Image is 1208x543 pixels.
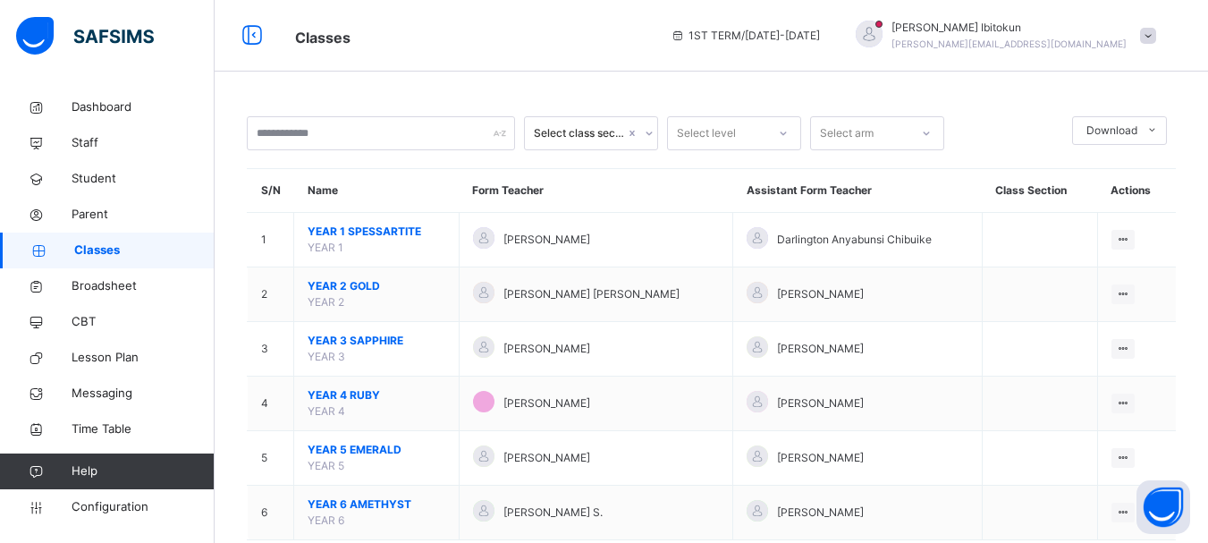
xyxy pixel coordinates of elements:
span: [PERSON_NAME] [503,232,590,248]
span: YEAR 6 [308,513,344,527]
span: [PERSON_NAME][EMAIL_ADDRESS][DOMAIN_NAME] [891,38,1127,49]
span: [PERSON_NAME] [PERSON_NAME] [503,286,680,302]
span: Parent [72,206,215,224]
th: Actions [1097,169,1176,213]
div: Select level [677,116,736,150]
span: YEAR 4 [308,404,345,418]
th: Class Section [982,169,1097,213]
span: Classes [74,242,215,259]
span: Messaging [72,385,215,403]
td: 3 [248,322,294,377]
button: Open asap [1136,480,1190,534]
span: YEAR 3 [308,350,345,363]
span: [PERSON_NAME] Ibitokun [891,20,1127,36]
span: [PERSON_NAME] [503,341,590,357]
span: CBT [72,313,215,331]
span: Student [72,170,215,188]
span: [PERSON_NAME] [777,450,864,466]
span: session/term information [671,28,820,44]
span: [PERSON_NAME] [777,505,864,521]
span: Time Table [72,420,215,438]
span: YEAR 3 SAPPHIRE [308,333,445,349]
span: [PERSON_NAME] [777,395,864,411]
span: YEAR 6 AMETHYST [308,496,445,513]
span: YEAR 2 [308,295,344,309]
span: [PERSON_NAME] [503,395,590,411]
span: Dashboard [72,98,215,116]
span: Broadsheet [72,277,215,295]
span: [PERSON_NAME] S. [503,505,603,521]
span: YEAR 2 GOLD [308,278,445,294]
div: OlufemiIbitokun [838,20,1165,52]
span: Darlington Anyabunsi Chibuike [777,232,932,248]
span: Download [1086,123,1137,139]
span: [PERSON_NAME] [777,286,864,302]
span: Help [72,462,214,480]
td: 5 [248,431,294,486]
span: Classes [295,29,351,47]
div: Select arm [820,116,874,150]
span: YEAR 1 [308,241,343,254]
img: safsims [16,17,154,55]
span: Configuration [72,498,214,516]
td: 4 [248,377,294,431]
td: 2 [248,267,294,322]
th: Name [294,169,460,213]
td: 1 [248,213,294,267]
th: S/N [248,169,294,213]
span: [PERSON_NAME] [777,341,864,357]
th: Assistant Form Teacher [733,169,983,213]
span: YEAR 5 EMERALD [308,442,445,458]
span: YEAR 4 RUBY [308,387,445,403]
span: YEAR 1 SPESSARTITE [308,224,445,240]
span: [PERSON_NAME] [503,450,590,466]
td: 6 [248,486,294,540]
span: Lesson Plan [72,349,215,367]
span: Staff [72,134,215,152]
th: Form Teacher [459,169,733,213]
div: Select class section [534,125,625,141]
span: YEAR 5 [308,459,344,472]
